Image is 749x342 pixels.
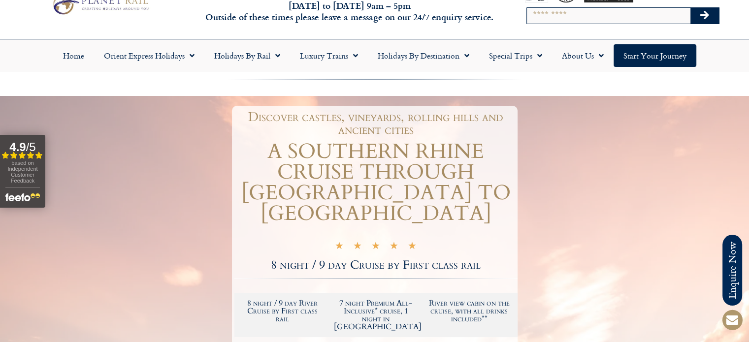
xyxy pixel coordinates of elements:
[479,44,552,67] a: Special Trips
[335,242,344,253] i: ★
[427,299,511,323] h2: River view cabin on the cruise, with all drinks included**
[335,240,417,253] div: 5/5
[690,8,719,24] button: Search
[334,299,418,331] h2: 7 night Premium All-Inclusive* cruise, 1 night in [GEOGRAPHIC_DATA]
[614,44,696,67] a: Start your Journey
[408,242,417,253] i: ★
[290,44,368,67] a: Luxury Trains
[94,44,204,67] a: Orient Express Holidays
[234,141,518,224] h1: A SOUTHERN RHINE CRUISE THROUGH [GEOGRAPHIC_DATA] TO [GEOGRAPHIC_DATA]
[239,111,513,136] h1: Discover castles, vineyards, rolling hills and ancient cities
[53,44,94,67] a: Home
[371,242,380,253] i: ★
[390,242,398,253] i: ★
[368,44,479,67] a: Holidays by Destination
[353,242,362,253] i: ★
[204,44,290,67] a: Holidays by Rail
[234,259,518,271] h2: 8 night / 9 day Cruise by First class rail
[552,44,614,67] a: About Us
[241,299,325,323] h2: 8 night / 9 day River Cruise by First class rail
[5,44,744,67] nav: Menu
